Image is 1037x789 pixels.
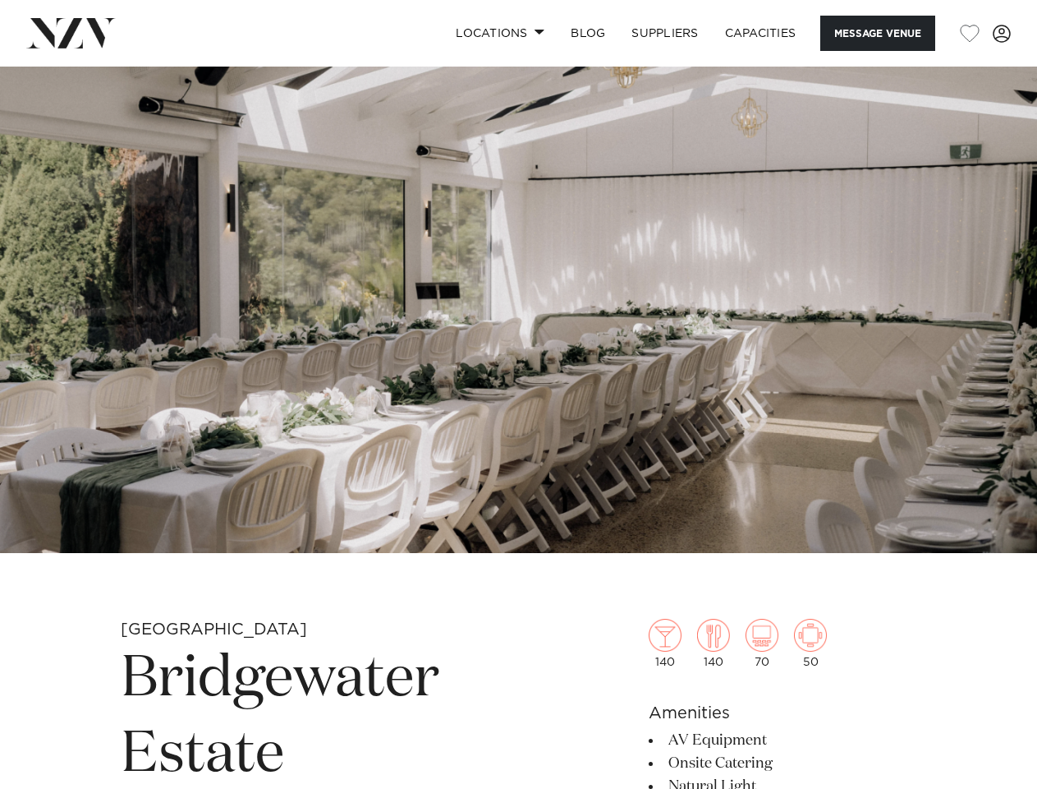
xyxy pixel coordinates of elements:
[697,619,730,652] img: dining.png
[794,619,827,668] div: 50
[618,16,711,51] a: SUPPLIERS
[746,619,778,652] img: theatre.png
[649,619,681,652] img: cocktail.png
[697,619,730,668] div: 140
[121,621,307,638] small: [GEOGRAPHIC_DATA]
[558,16,618,51] a: BLOG
[712,16,810,51] a: Capacities
[649,752,916,775] li: Onsite Catering
[649,619,681,668] div: 140
[26,18,116,48] img: nzv-logo.png
[746,619,778,668] div: 70
[794,619,827,652] img: meeting.png
[649,701,916,726] h6: Amenities
[649,729,916,752] li: AV Equipment
[820,16,935,51] button: Message Venue
[443,16,558,51] a: Locations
